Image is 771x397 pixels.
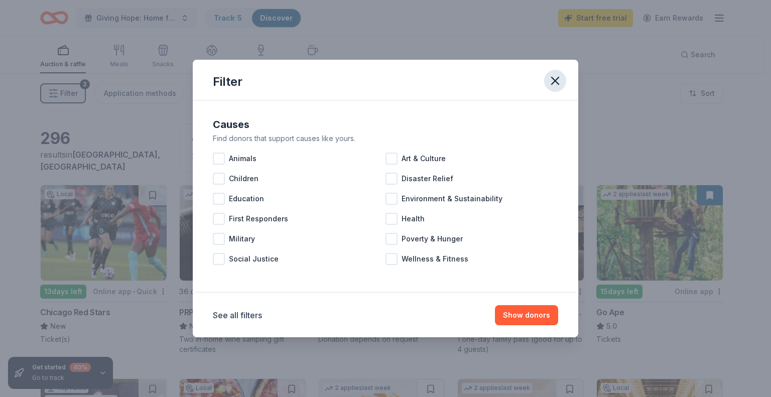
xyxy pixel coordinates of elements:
[402,233,463,245] span: Poverty & Hunger
[229,213,288,225] span: First Responders
[229,173,259,185] span: Children
[213,309,262,321] button: See all filters
[402,213,425,225] span: Health
[229,253,279,265] span: Social Justice
[402,253,468,265] span: Wellness & Fitness
[402,153,446,165] span: Art & Culture
[229,193,264,205] span: Education
[213,133,558,145] div: Find donors that support causes like yours.
[495,305,558,325] button: Show donors
[229,153,256,165] span: Animals
[213,116,558,133] div: Causes
[402,173,453,185] span: Disaster Relief
[402,193,502,205] span: Environment & Sustainability
[229,233,255,245] span: Military
[213,74,242,90] div: Filter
